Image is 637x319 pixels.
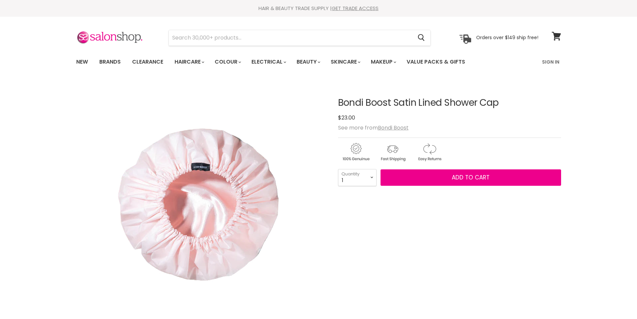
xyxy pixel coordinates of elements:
[94,55,126,69] a: Brands
[366,55,400,69] a: Makeup
[413,30,430,46] button: Search
[127,55,168,69] a: Clearance
[378,124,409,132] a: Bondi Boost
[169,30,431,46] form: Product
[326,55,364,69] a: Skincare
[68,52,569,72] nav: Main
[170,55,208,69] a: Haircare
[338,114,355,122] span: $23.00
[476,34,538,41] p: Orders over $149 ship free!
[68,5,569,12] div: HAIR & BEAUTY TRADE SUPPLY |
[71,55,93,69] a: New
[338,98,561,108] h1: Bondi Boost Satin Lined Shower Cap
[402,55,470,69] a: Value Packs & Gifts
[210,55,245,69] a: Colour
[101,105,301,306] img: Bondi Boost Satin Lined Shower Cap
[292,55,324,69] a: Beauty
[246,55,290,69] a: Electrical
[412,142,447,162] img: returns.gif
[332,5,379,12] a: GET TRADE ACCESS
[338,142,374,162] img: genuine.gif
[381,169,561,186] button: Add to cart
[452,173,490,181] span: Add to cart
[338,169,377,186] select: Quantity
[169,30,413,46] input: Search
[375,142,410,162] img: shipping.gif
[338,124,409,132] span: See more from
[538,55,563,69] a: Sign In
[71,52,504,72] ul: Main menu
